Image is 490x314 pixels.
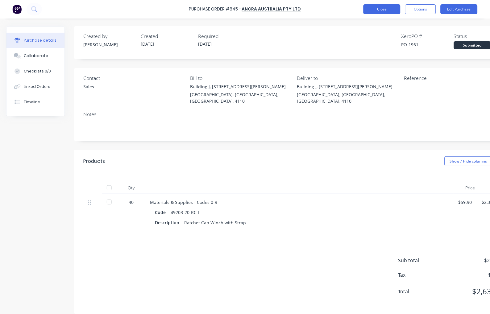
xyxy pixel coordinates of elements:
div: Purchase details [24,38,57,43]
div: Created [141,32,193,40]
div: [GEOGRAPHIC_DATA], [GEOGRAPHIC_DATA], [GEOGRAPHIC_DATA], 4110 [190,91,293,104]
span: Sub total [398,257,445,264]
div: $59.90 [459,199,472,205]
div: Required [198,32,251,40]
button: Edit Purchase [441,4,478,14]
div: Timeline [24,99,40,105]
div: [GEOGRAPHIC_DATA], [GEOGRAPHIC_DATA], [GEOGRAPHIC_DATA], 4110 [297,91,400,104]
div: Products [83,158,105,165]
div: Deliver to [297,74,400,82]
div: Building J, [STREET_ADDRESS][PERSON_NAME] [297,83,400,90]
div: Contact [83,74,186,82]
div: Purchase Order #845 - [189,6,241,13]
div: Xero PO # [401,32,454,40]
div: Code [155,208,171,217]
div: Linked Orders [24,84,50,89]
button: Options [405,4,436,14]
div: Checklists 0/0 [24,68,51,74]
div: Building J, [STREET_ADDRESS][PERSON_NAME] [190,83,293,90]
button: Purchase details [6,33,64,48]
div: PO-1961 [401,41,454,48]
span: Tax [398,271,445,279]
div: Sales [83,83,94,90]
div: Bill to [190,74,293,82]
button: Collaborate [6,48,64,64]
div: Price [454,182,480,194]
div: 49203-20-RC-L [171,208,200,217]
img: Factory [12,5,22,14]
div: Qty [117,182,145,194]
div: Ratchet Cap Winch with Strap [184,218,246,227]
div: 40 [122,199,140,205]
div: Materials & Supplies - Codes 0-9 [150,199,449,205]
span: Total [398,288,445,295]
button: Close [363,4,401,14]
div: [PERSON_NAME] [83,41,136,48]
a: Ancra Australia Pty Ltd [242,6,301,12]
button: Checklists 0/0 [6,64,64,79]
button: Timeline [6,94,64,110]
div: Created by [83,32,136,40]
button: Linked Orders [6,79,64,94]
div: Collaborate [24,53,48,59]
div: Description [155,218,184,227]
